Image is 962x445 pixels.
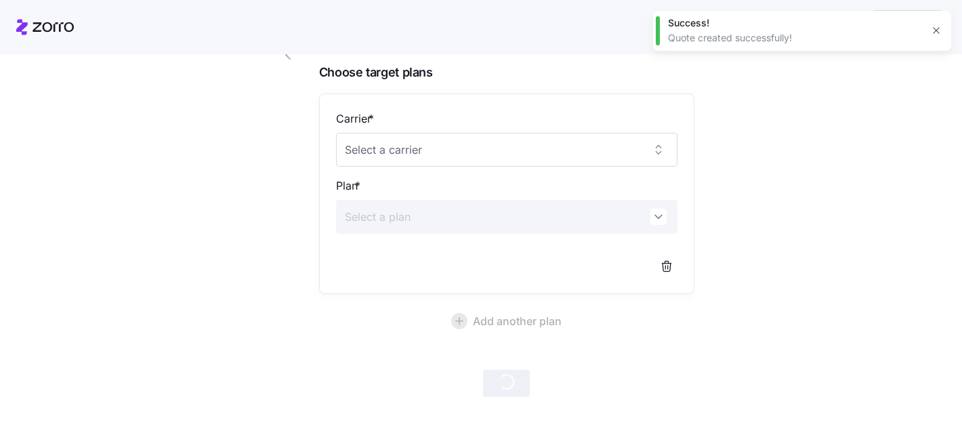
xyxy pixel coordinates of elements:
svg: add icon [451,313,467,329]
input: Select a carrier [336,133,677,167]
input: Select a plan [336,200,677,234]
div: Quote created successfully! [668,31,921,45]
div: Success! [668,16,921,30]
button: Add another plan [319,305,694,337]
label: Carrier [336,110,377,127]
label: Plan [336,177,363,194]
span: Add another plan [473,313,562,329]
span: Choose target plans [319,63,694,83]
